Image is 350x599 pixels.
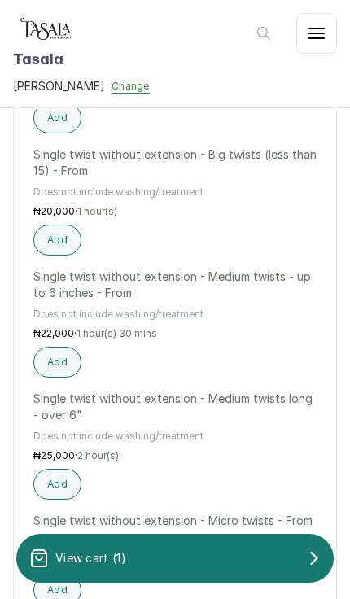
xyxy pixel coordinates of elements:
[33,186,317,199] p: Does not include washing/treatment
[33,327,317,340] p: ₦ ·
[41,327,74,339] span: 22,000
[77,205,117,217] span: 1 hour(s)
[41,205,75,217] span: 20,000
[33,469,81,500] button: Add
[77,449,119,461] span: 2 hour(s)
[41,449,75,461] span: 25,000
[33,430,317,443] p: Does not include washing/treatment
[33,269,317,301] p: Single twist without extension - Medium twists - up to 6 inches - From
[33,449,317,462] p: ₦ ·
[33,308,317,321] p: Does not include washing/treatment
[13,13,78,46] img: business logo
[13,49,150,72] h1: Tasala
[112,80,150,94] button: Change
[33,347,81,378] button: Add
[13,78,105,94] span: [PERSON_NAME]
[33,103,81,133] button: Add
[33,205,317,218] p: ₦ ·
[33,513,317,529] p: Single twist without extension - Micro twists - From
[55,550,126,566] p: View cart ( 1 )
[33,146,317,179] p: Single twist without extension - Big twists (less than 15) - From
[33,391,317,423] p: Single twist without extension - Medium twists long - over 6"
[16,534,334,583] button: View cart (1)
[77,327,157,339] span: 1 hour(s) 30 mins
[33,225,81,256] button: Add
[13,78,150,94] button: [PERSON_NAME]Change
